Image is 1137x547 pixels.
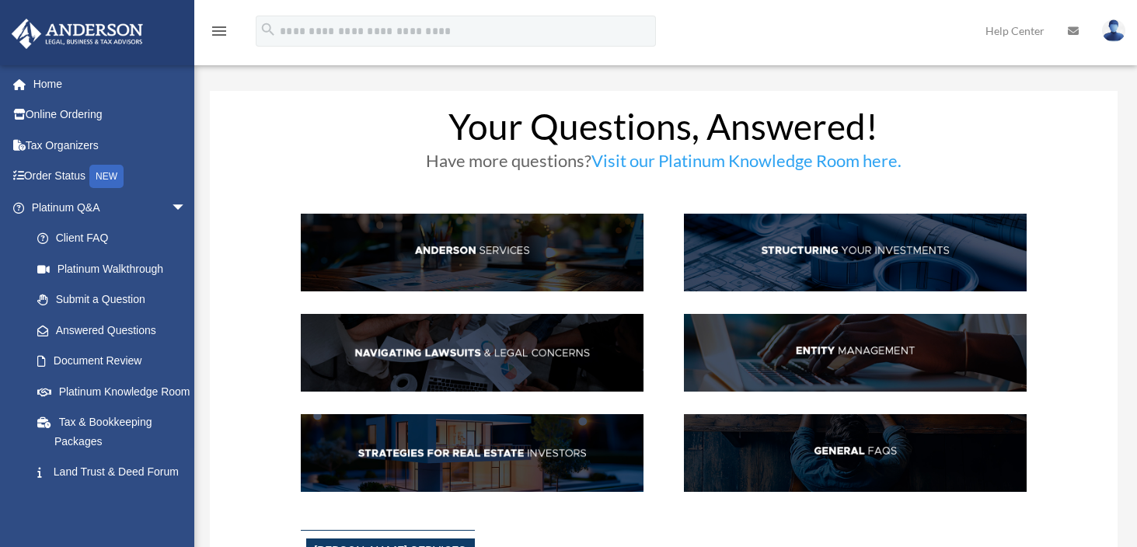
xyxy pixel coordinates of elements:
[684,414,1027,492] img: GenFAQ_hdr
[301,314,643,392] img: NavLaw_hdr
[11,130,210,161] a: Tax Organizers
[11,161,210,193] a: Order StatusNEW
[22,487,210,518] a: Portal Feedback
[22,223,202,254] a: Client FAQ
[684,214,1027,291] img: StructInv_hdr
[22,253,210,284] a: Platinum Walkthrough
[22,407,210,457] a: Tax & Bookkeeping Packages
[22,346,210,377] a: Document Review
[591,150,902,179] a: Visit our Platinum Knowledge Room here.
[301,214,643,291] img: AndServ_hdr
[210,27,228,40] a: menu
[1102,19,1125,42] img: User Pic
[301,414,643,492] img: StratsRE_hdr
[11,99,210,131] a: Online Ordering
[22,457,210,488] a: Land Trust & Deed Forum
[22,315,210,346] a: Answered Questions
[301,152,1027,177] h3: Have more questions?
[11,192,210,223] a: Platinum Q&Aarrow_drop_down
[260,21,277,38] i: search
[7,19,148,49] img: Anderson Advisors Platinum Portal
[301,109,1027,152] h1: Your Questions, Answered!
[22,284,210,315] a: Submit a Question
[171,192,202,224] span: arrow_drop_down
[22,376,210,407] a: Platinum Knowledge Room
[11,68,210,99] a: Home
[89,165,124,188] div: NEW
[684,314,1027,392] img: EntManag_hdr
[210,22,228,40] i: menu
